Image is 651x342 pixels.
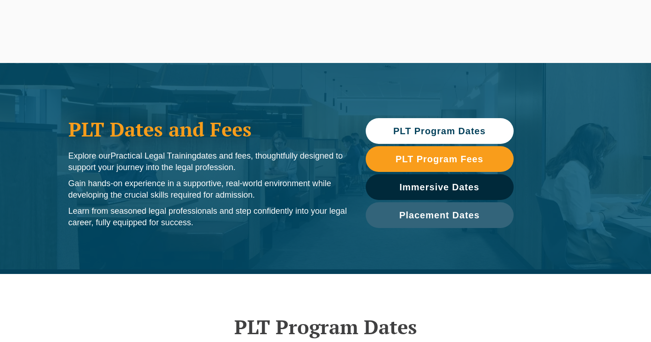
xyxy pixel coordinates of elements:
p: Explore our dates and fees, thoughtfully designed to support your journey into the legal profession. [68,150,347,173]
span: PLT Program Fees [396,154,483,164]
p: Gain hands-on experience in a supportive, real-world environment while developing the crucial ski... [68,178,347,201]
span: Immersive Dates [400,182,480,192]
span: Practical Legal Training [111,151,197,160]
a: Immersive Dates [366,174,514,200]
a: Placement Dates [366,202,514,228]
h2: PLT Program Dates [64,315,588,338]
a: PLT Program Dates [366,118,514,144]
a: PLT Program Fees [366,146,514,172]
p: Learn from seasoned legal professionals and step confidently into your legal career, fully equipp... [68,205,347,228]
h1: PLT Dates and Fees [68,118,347,141]
span: PLT Program Dates [393,126,486,136]
span: Placement Dates [399,211,480,220]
